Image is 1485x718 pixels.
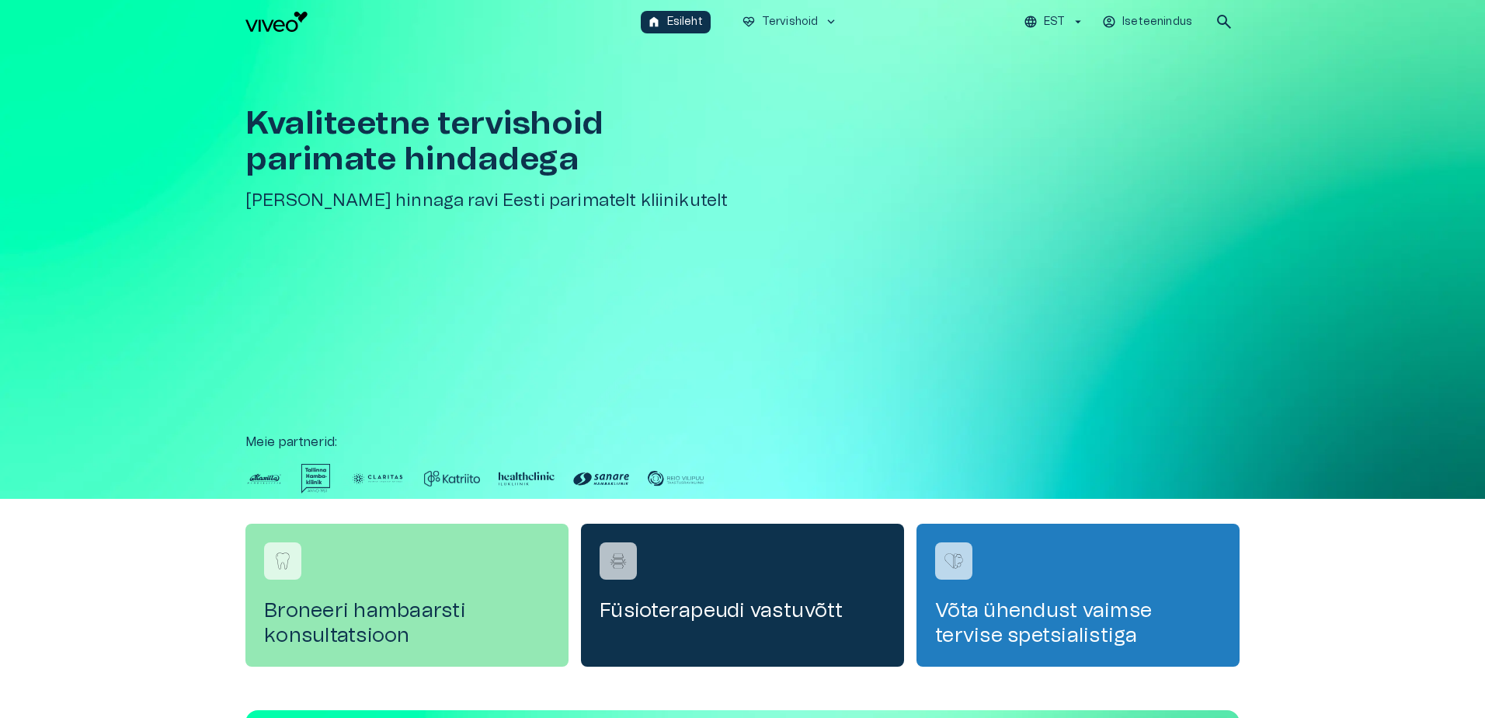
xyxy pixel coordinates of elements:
[264,598,550,648] h4: Broneeri hambaarsti konsultatsioon
[245,464,283,493] img: Partner logo
[916,524,1240,667] a: Navigate to service booking
[824,15,838,29] span: keyboard_arrow_down
[1209,6,1240,37] button: open search modal
[1100,11,1196,33] button: Iseteenindus
[641,11,711,33] button: homeEsileht
[648,464,704,493] img: Partner logo
[245,433,1240,451] p: Meie partnerid :
[301,464,331,493] img: Partner logo
[942,549,965,573] img: Võta ühendust vaimse tervise spetsialistiga logo
[600,598,885,623] h4: Füsioterapeudi vastuvõtt
[245,12,635,32] a: Navigate to homepage
[271,549,294,573] img: Broneeri hambaarsti konsultatsioon logo
[736,11,845,33] button: ecg_heartTervishoidkeyboard_arrow_down
[581,524,904,667] a: Navigate to service booking
[245,524,569,667] a: Navigate to service booking
[1044,14,1065,30] p: EST
[499,464,555,493] img: Partner logo
[667,14,703,30] p: Esileht
[647,15,661,29] span: home
[1215,12,1233,31] span: search
[245,12,308,32] img: Viveo logo
[350,464,405,493] img: Partner logo
[607,549,630,573] img: Füsioterapeudi vastuvõtt logo
[762,14,819,30] p: Tervishoid
[245,106,749,177] h1: Kvaliteetne tervishoid parimate hindadega
[245,190,749,212] h5: [PERSON_NAME] hinnaga ravi Eesti parimatelt kliinikutelt
[742,15,756,29] span: ecg_heart
[935,598,1221,648] h4: Võta ühendust vaimse tervise spetsialistiga
[573,464,629,493] img: Partner logo
[1021,11,1087,33] button: EST
[1122,14,1192,30] p: Iseteenindus
[424,464,480,493] img: Partner logo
